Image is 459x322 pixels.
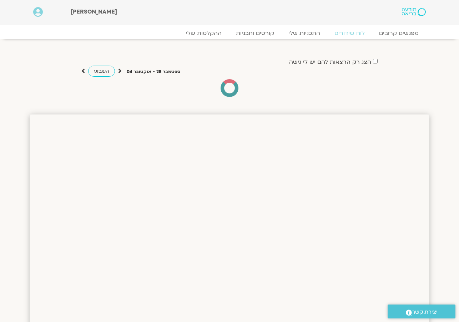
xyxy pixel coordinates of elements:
[179,30,229,37] a: ההקלטות שלי
[289,59,371,65] label: הצג רק הרצאות להם יש לי גישה
[372,30,426,37] a: מפגשים קרובים
[327,30,372,37] a: לוח שידורים
[127,68,180,76] p: ספטמבר 28 - אוקטובר 04
[94,68,109,75] span: השבוע
[88,66,115,77] a: השבוע
[71,8,117,16] span: [PERSON_NAME]
[33,30,426,37] nav: Menu
[388,305,455,318] a: יצירת קשר
[229,30,281,37] a: קורסים ותכניות
[281,30,327,37] a: התכניות שלי
[412,307,438,317] span: יצירת קשר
